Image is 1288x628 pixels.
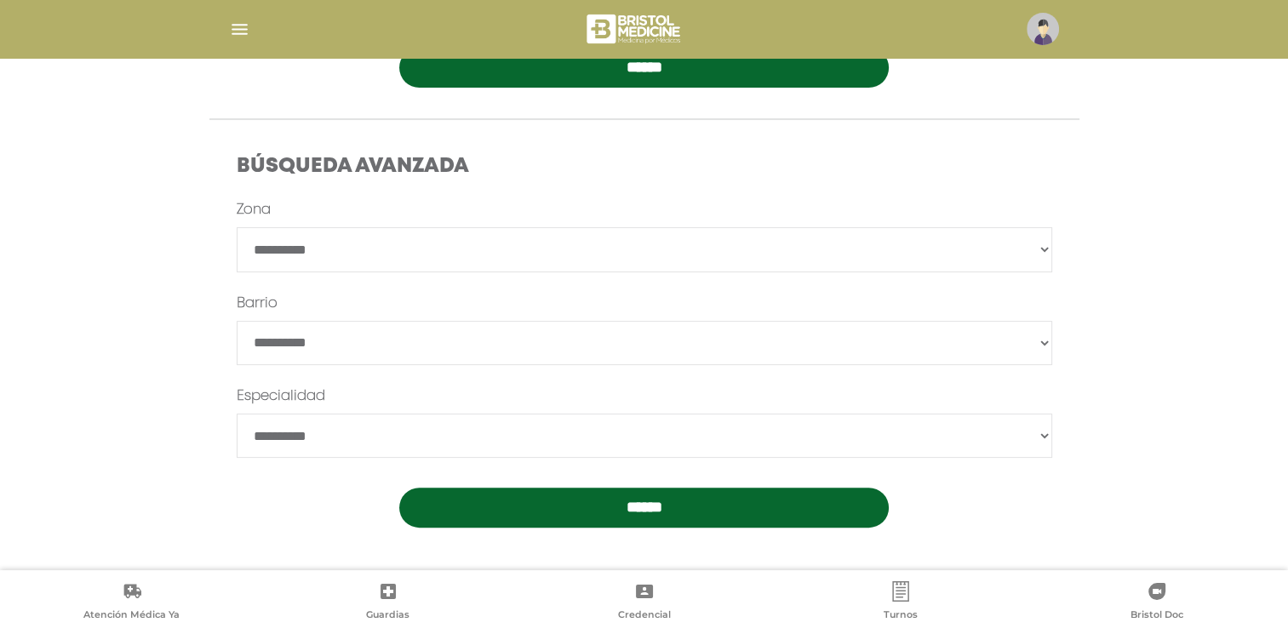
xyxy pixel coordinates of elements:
img: profile-placeholder.svg [1027,13,1059,45]
label: Barrio [237,294,278,314]
a: Credencial [516,581,772,625]
img: bristol-medicine-blanco.png [584,9,685,49]
a: Turnos [772,581,1028,625]
img: Cober_menu-lines-white.svg [229,19,250,40]
a: Atención Médica Ya [3,581,260,625]
span: Turnos [884,608,918,624]
a: Guardias [260,581,516,625]
span: Bristol Doc [1131,608,1183,624]
a: Bristol Doc [1028,581,1285,625]
span: Credencial [618,608,671,624]
label: Especialidad [237,386,325,407]
h4: Búsqueda Avanzada [237,155,1052,180]
label: Zona [237,200,271,220]
span: Atención Médica Ya [83,608,180,624]
span: Guardias [366,608,409,624]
